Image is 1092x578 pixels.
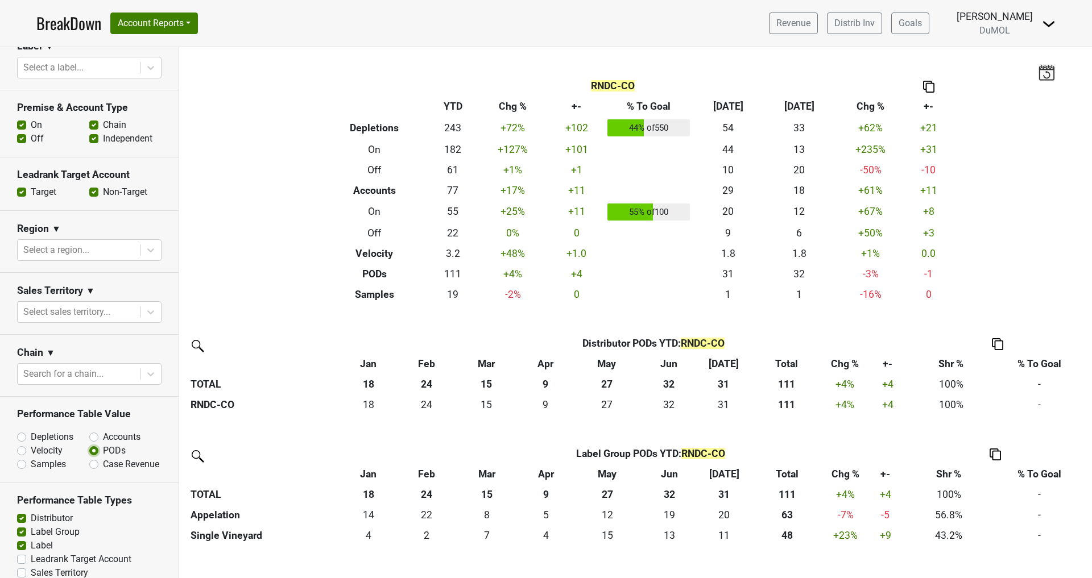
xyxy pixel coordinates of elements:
label: Off [31,132,44,145]
td: 9 [517,394,573,415]
label: Non-Target [103,185,147,199]
th: [DATE] [692,96,763,117]
td: +23 % [825,525,866,546]
td: 7 [456,525,518,546]
td: -10 [906,160,951,180]
td: 12 [574,505,640,525]
span: RNDC-CO [681,448,725,459]
th: May: activate to sort column ascending [574,464,640,484]
td: 2 [398,525,456,546]
td: 15 [574,525,640,546]
td: +25 % [477,201,548,223]
th: Total: activate to sort column ascending [749,354,824,374]
th: May: activate to sort column ascending [574,354,639,374]
td: +1 % [477,160,548,180]
div: 63 [752,508,822,522]
th: On [320,139,429,160]
td: 22 [398,505,456,525]
div: [PERSON_NAME] [957,9,1033,24]
td: 8 [456,505,518,525]
span: RNDC-CO [681,338,725,349]
th: Samples [320,284,429,305]
th: 32 [640,484,699,505]
td: 13 [640,525,699,546]
th: Jun: activate to sort column ascending [639,354,698,374]
td: +11 [548,180,605,201]
td: -2 % [477,284,548,305]
h3: Performance Table Types [17,494,162,506]
td: -50 % [835,160,906,180]
td: 20 [692,201,763,223]
th: PODs [320,264,429,284]
td: 32 [639,394,698,415]
span: +4 [880,489,891,500]
th: 15 [456,484,518,505]
label: Velocity [31,444,63,458]
td: +61 % [835,180,906,201]
img: last_updated_date [1038,64,1055,80]
td: 4 [518,525,574,546]
th: [DATE] [764,96,835,117]
td: 11 [699,525,750,546]
td: +31 [906,139,951,160]
th: Shr %: activate to sort column ascending [909,354,993,374]
td: 54 [692,117,763,139]
img: Dropdown Menu [1042,17,1056,31]
th: On [320,201,429,223]
label: Label Group [31,525,80,539]
td: 43.2% [904,525,993,546]
td: +17 % [477,180,548,201]
td: 111 [429,264,477,284]
img: filter [188,336,206,354]
span: ▼ [86,284,95,298]
th: 9 [517,374,573,394]
th: Chg % [477,96,548,117]
th: +-: activate to sort column ascending [867,464,904,484]
th: +- [548,96,605,117]
a: Distrib Inv [827,13,882,34]
td: 19 [429,284,477,305]
td: 10 [692,160,763,180]
th: TOTAL [188,484,339,505]
span: +4% [836,489,855,500]
th: 24 [398,484,456,505]
div: +9 [869,528,901,543]
td: +67 % [835,201,906,223]
th: 31 [699,484,750,505]
td: 18 [764,180,835,201]
th: 32 [639,374,698,394]
td: 1.8 [764,243,835,264]
td: 44 [692,139,763,160]
td: +235 % [835,139,906,160]
th: Chg %: activate to sort column ascending [824,354,866,374]
th: Feb: activate to sort column ascending [398,354,456,374]
th: Jul: activate to sort column ascending [699,464,750,484]
th: 24 [398,374,456,394]
td: - [993,484,1086,505]
img: Copy to clipboard [923,81,934,93]
div: 15 [458,397,514,412]
a: Goals [891,13,929,34]
td: +8 [906,201,951,223]
td: +4 % [477,264,548,284]
a: Revenue [769,13,818,34]
td: 1.8 [692,243,763,264]
label: Independent [103,132,152,145]
td: 0 [548,284,605,305]
th: Mar: activate to sort column ascending [456,464,518,484]
th: RNDC-CO [188,394,339,415]
h3: Region [17,223,49,235]
td: 77 [429,180,477,201]
td: 31 [692,264,763,284]
div: 48 [752,528,822,543]
td: 100% [909,394,993,415]
td: -7 % [825,505,866,525]
div: 32 [642,397,696,412]
td: - [993,374,1086,394]
div: 111 [752,397,822,412]
td: 33 [764,117,835,139]
button: Account Reports [110,13,198,34]
th: 31 [698,374,749,394]
h3: Performance Table Value [17,408,162,420]
td: - [993,394,1086,415]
